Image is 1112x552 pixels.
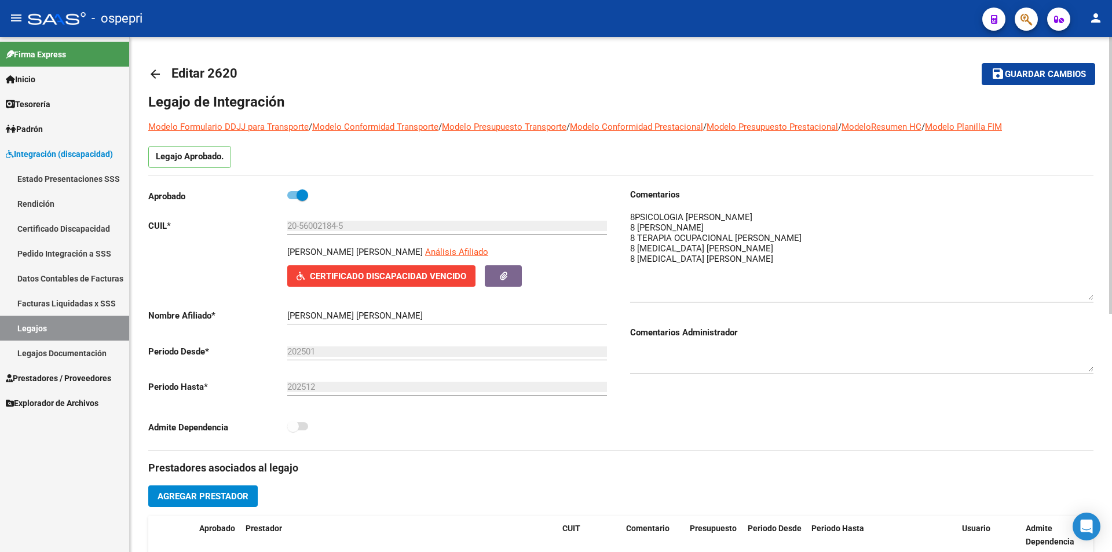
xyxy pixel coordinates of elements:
span: Padrón [6,123,43,136]
h3: Prestadores asociados al legajo [148,460,1093,476]
span: Agregar Prestador [158,491,248,502]
a: Modelo Formulario DDJJ para Transporte [148,122,309,132]
button: Guardar cambios [982,63,1095,85]
p: Periodo Desde [148,345,287,358]
a: Modelo Conformidad Prestacional [570,122,703,132]
p: Periodo Hasta [148,381,287,393]
span: Presupuesto [690,524,737,533]
button: Agregar Prestador [148,485,258,507]
span: Admite Dependencia [1026,524,1074,546]
p: Nombre Afiliado [148,309,287,322]
mat-icon: save [991,67,1005,81]
span: Certificado Discapacidad Vencido [310,271,466,282]
span: Periodo Desde [748,524,802,533]
h3: Comentarios [630,188,1093,201]
p: [PERSON_NAME] [PERSON_NAME] [287,246,423,258]
span: Editar 2620 [171,66,237,81]
span: - ospepri [92,6,142,31]
p: CUIL [148,220,287,232]
span: Integración (discapacidad) [6,148,113,160]
p: Aprobado [148,190,287,203]
span: Usuario [962,524,990,533]
span: Análisis Afiliado [425,247,488,257]
p: Admite Dependencia [148,421,287,434]
span: Explorador de Archivos [6,397,98,410]
div: Open Intercom Messenger [1073,513,1100,540]
span: Inicio [6,73,35,86]
span: Periodo Hasta [811,524,864,533]
mat-icon: person [1089,11,1103,25]
span: Firma Express [6,48,66,61]
span: CUIT [562,524,580,533]
button: Certificado Discapacidad Vencido [287,265,475,287]
mat-icon: menu [9,11,23,25]
a: Modelo Conformidad Transporte [312,122,438,132]
span: Prestadores / Proveedores [6,372,111,385]
mat-icon: arrow_back [148,67,162,81]
a: Modelo Presupuesto Prestacional [707,122,838,132]
span: Aprobado [199,524,235,533]
span: Tesorería [6,98,50,111]
span: Guardar cambios [1005,70,1086,80]
h3: Comentarios Administrador [630,326,1093,339]
a: Modelo Presupuesto Transporte [442,122,566,132]
a: Modelo Planilla FIM [925,122,1002,132]
span: Prestador [246,524,282,533]
h1: Legajo de Integración [148,93,1093,111]
p: Legajo Aprobado. [148,146,231,168]
a: ModeloResumen HC [842,122,921,132]
span: Comentario [626,524,670,533]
